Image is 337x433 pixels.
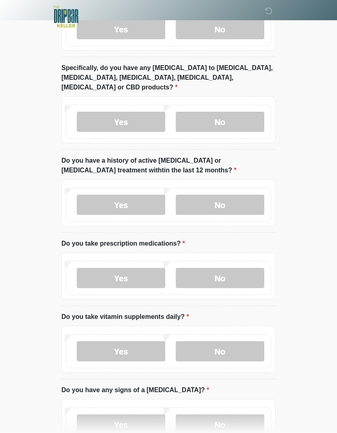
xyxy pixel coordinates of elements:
[53,6,78,28] img: The DRIPBaR - Keller Logo
[61,64,276,93] label: Specifically, do you have any [MEDICAL_DATA] to [MEDICAL_DATA], [MEDICAL_DATA], [MEDICAL_DATA], [...
[176,268,264,289] label: No
[61,156,276,176] label: Do you have a history of active [MEDICAL_DATA] or [MEDICAL_DATA] treatment withtin the last 12 mo...
[77,195,165,215] label: Yes
[77,112,165,132] label: Yes
[61,239,185,249] label: Do you take prescription medications?
[176,342,264,362] label: No
[61,312,189,322] label: Do you take vitamin supplements daily?
[61,386,209,395] label: Do you have any signs of a [MEDICAL_DATA]?
[77,268,165,289] label: Yes
[77,342,165,362] label: Yes
[176,112,264,132] label: No
[176,195,264,215] label: No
